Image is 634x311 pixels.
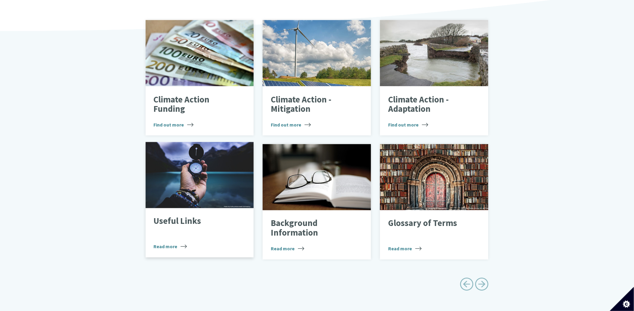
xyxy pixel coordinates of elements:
[475,276,489,296] a: Next page
[263,144,371,260] a: Background Information Read more
[154,243,187,250] span: Read more
[388,219,471,228] p: Glossary of Terms
[460,276,474,296] a: Previous page
[610,287,634,311] button: Set cookie preferences
[388,121,428,128] span: Find out more
[271,245,305,252] span: Read more
[388,245,422,252] span: Read more
[271,121,311,128] span: Find out more
[380,20,488,136] a: Climate Action - Adaptation Find out more
[146,20,254,136] a: Climate Action Funding Find out more
[154,121,194,128] span: Find out more
[146,142,254,258] a: Useful Links Read more
[271,95,354,114] p: Climate Action - Mitigation
[263,20,371,136] a: Climate Action - Mitigation Find out more
[154,95,237,114] p: Climate Action Funding
[271,219,354,238] p: Background Information
[388,95,471,114] p: Climate Action - Adaptation
[380,144,488,260] a: Glossary of Terms Read more
[154,217,237,226] p: Useful Links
